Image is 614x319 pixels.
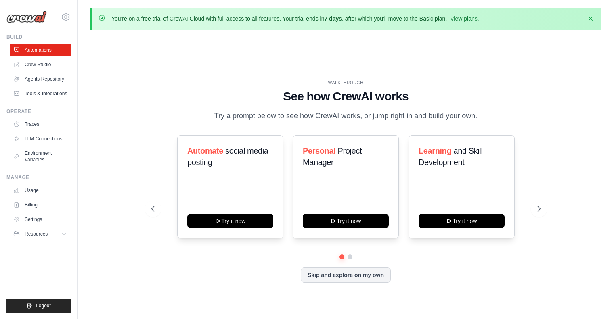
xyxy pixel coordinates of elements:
a: LLM Connections [10,132,71,145]
strong: 7 days [324,15,342,22]
button: Try it now [419,214,505,228]
span: Automate [187,146,223,155]
button: Try it now [303,214,389,228]
div: Build [6,34,71,40]
img: Logo [6,11,47,23]
span: Personal [303,146,335,155]
button: Skip and explore on my own [301,267,391,283]
button: Resources [10,227,71,240]
a: Automations [10,44,71,56]
span: and Skill Development [419,146,482,167]
a: Agents Repository [10,73,71,85]
p: Try a prompt below to see how CrewAI works, or jump right in and build your own. [210,110,482,122]
button: Try it now [187,214,273,228]
span: Project Manager [303,146,362,167]
a: Usage [10,184,71,197]
div: Operate [6,108,71,115]
p: You're on a free trial of CrewAI Cloud with full access to all features. Your trial ends in , aft... [111,15,479,23]
div: Manage [6,174,71,181]
div: WALKTHROUGH [151,80,541,86]
a: Settings [10,213,71,226]
a: Billing [10,198,71,211]
span: social media posting [187,146,268,167]
a: Tools & Integrations [10,87,71,100]
span: Logout [36,302,51,309]
a: Traces [10,118,71,131]
a: View plans [450,15,477,22]
span: Learning [419,146,451,155]
h1: See how CrewAI works [151,89,541,104]
a: Crew Studio [10,58,71,71]
button: Logout [6,299,71,313]
span: Resources [25,231,48,237]
a: Environment Variables [10,147,71,166]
